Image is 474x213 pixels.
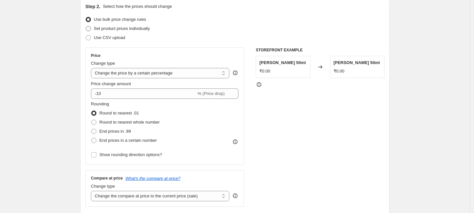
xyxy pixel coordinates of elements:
h2: Step 2. [85,3,100,10]
span: [PERSON_NAME] 50ml [259,60,306,65]
span: Round to nearest whole number [99,120,160,125]
input: -15 [91,88,196,99]
p: Select how the prices should change [103,3,172,10]
h3: Compare at price [91,176,123,181]
span: Change type [91,61,115,66]
span: End prices in a certain number [99,138,157,143]
span: Change type [91,184,115,189]
h6: STOREFRONT EXAMPLE [256,47,384,53]
h3: Price [91,53,100,58]
button: What's the compare at price? [125,176,180,181]
span: Round to nearest .01 [99,111,139,115]
span: Price change amount [91,81,131,86]
div: help [232,193,238,199]
span: Set product prices individually [94,26,150,31]
div: ₹0.00 [259,68,270,74]
span: End prices in .99 [99,129,131,134]
span: Use bulk price change rules [94,17,146,22]
span: Rounding [91,101,109,106]
span: Use CSV upload [94,35,125,40]
div: ₹0.00 [334,68,344,74]
span: % (Price drop) [197,91,224,96]
span: [PERSON_NAME] 50ml [334,60,380,65]
span: Show rounding direction options? [99,152,162,157]
div: help [232,70,238,76]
